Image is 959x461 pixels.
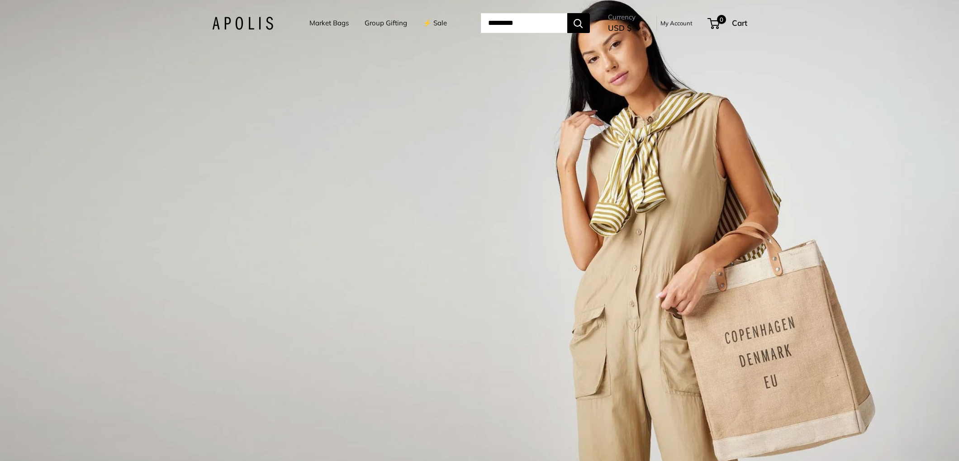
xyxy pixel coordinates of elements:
[423,17,447,29] a: ⚡️ Sale
[732,18,747,28] span: Cart
[212,17,273,30] img: Apolis
[708,16,747,30] a: 0 Cart
[660,18,693,29] a: My Account
[608,21,641,35] button: USD $
[481,13,567,33] input: Search...
[365,17,407,29] a: Group Gifting
[567,13,590,33] button: Search
[309,17,349,29] a: Market Bags
[717,15,726,24] span: 0
[608,11,641,24] span: Currency
[608,23,631,33] span: USD $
